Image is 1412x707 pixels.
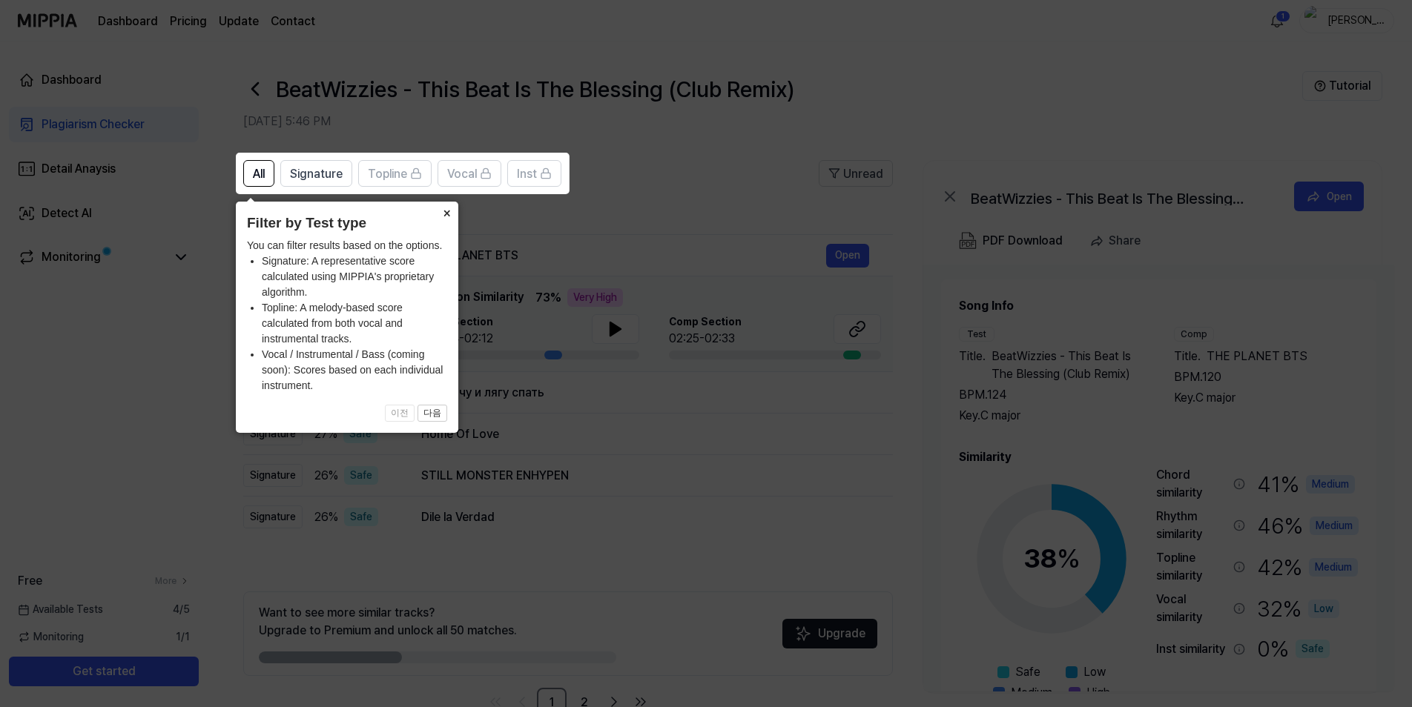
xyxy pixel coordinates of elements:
[438,160,501,187] button: Vocal
[243,160,274,187] button: All
[247,238,447,394] div: You can filter results based on the options.
[253,165,265,183] span: All
[517,165,537,183] span: Inst
[262,300,447,347] li: Topline: A melody-based score calculated from both vocal and instrumental tracks.
[262,347,447,394] li: Vocal / Instrumental / Bass (coming soon): Scores based on each individual instrument.
[435,202,458,222] button: Close
[507,160,561,187] button: Inst
[358,160,432,187] button: Topline
[247,213,447,234] header: Filter by Test type
[418,405,447,422] button: 다음
[368,165,407,183] span: Topline
[290,165,343,183] span: Signature
[280,160,352,187] button: Signature
[262,253,447,300] li: Signature: A representative score calculated using MIPPIA's proprietary algorithm.
[447,165,477,183] span: Vocal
